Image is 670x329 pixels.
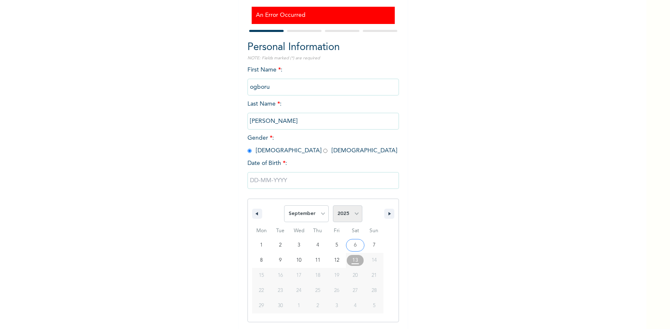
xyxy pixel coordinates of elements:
p: NOTE: Fields marked (*) are required [247,55,399,61]
span: Sun [364,224,383,238]
span: 1 [260,238,263,253]
input: Enter your last name [247,113,399,130]
span: Fri [327,224,346,238]
span: Wed [290,224,308,238]
button: 22 [252,283,271,298]
span: 5 [335,238,338,253]
span: 12 [334,253,339,268]
button: 24 [290,283,308,298]
span: 10 [296,253,301,268]
span: Gender : [DEMOGRAPHIC_DATA] [DEMOGRAPHIC_DATA] [247,135,397,154]
span: 11 [315,253,320,268]
button: 21 [364,268,383,283]
button: 18 [308,268,327,283]
button: 28 [364,283,383,298]
span: 18 [315,268,320,283]
h3: An Error Occurred [256,11,391,20]
span: 7 [373,238,375,253]
button: 16 [271,268,290,283]
span: 14 [372,253,377,268]
button: 12 [327,253,346,268]
span: 6 [354,238,356,253]
span: 20 [353,268,358,283]
button: 5 [327,238,346,253]
span: Sat [346,224,365,238]
input: Enter your first name [247,79,399,96]
span: 22 [259,283,264,298]
span: Date of Birth : [247,159,287,168]
span: First Name : [247,67,399,90]
span: 2 [279,238,282,253]
span: 26 [334,283,339,298]
span: 17 [296,268,301,283]
button: 9 [271,253,290,268]
span: 19 [334,268,339,283]
button: 10 [290,253,308,268]
button: 23 [271,283,290,298]
span: 29 [259,298,264,313]
span: Last Name : [247,101,399,124]
button: 29 [252,298,271,313]
button: 15 [252,268,271,283]
span: Thu [308,224,327,238]
input: DD-MM-YYYY [247,172,399,189]
span: Mon [252,224,271,238]
button: 6 [346,238,365,253]
button: 2 [271,238,290,253]
button: 25 [308,283,327,298]
button: 8 [252,253,271,268]
button: 30 [271,298,290,313]
button: 17 [290,268,308,283]
button: 1 [252,238,271,253]
span: 15 [259,268,264,283]
span: 9 [279,253,282,268]
button: 11 [308,253,327,268]
span: 16 [278,268,283,283]
button: 20 [346,268,365,283]
span: 13 [352,253,358,268]
h2: Personal Information [247,40,399,55]
span: 30 [278,298,283,313]
span: 21 [372,268,377,283]
button: 7 [364,238,383,253]
span: 25 [315,283,320,298]
span: 23 [278,283,283,298]
button: 4 [308,238,327,253]
button: 13 [346,253,365,268]
span: 8 [260,253,263,268]
button: 26 [327,283,346,298]
span: 28 [372,283,377,298]
span: 27 [353,283,358,298]
button: 14 [364,253,383,268]
span: Tue [271,224,290,238]
span: 3 [298,238,300,253]
span: 24 [296,283,301,298]
button: 3 [290,238,308,253]
button: 27 [346,283,365,298]
span: 4 [316,238,319,253]
button: 19 [327,268,346,283]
